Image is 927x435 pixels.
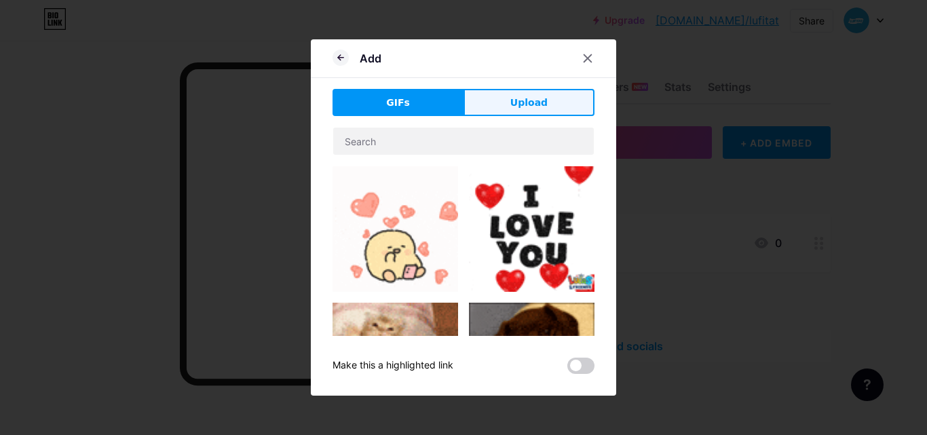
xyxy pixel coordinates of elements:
div: Add [360,50,381,67]
button: Upload [463,89,594,116]
input: Search [333,128,594,155]
img: Gihpy [333,303,458,428]
div: Make this a highlighted link [333,358,453,374]
span: GIFs [386,96,410,110]
button: GIFs [333,89,463,116]
span: Upload [510,96,548,110]
img: Gihpy [469,166,594,292]
img: Gihpy [333,166,458,292]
